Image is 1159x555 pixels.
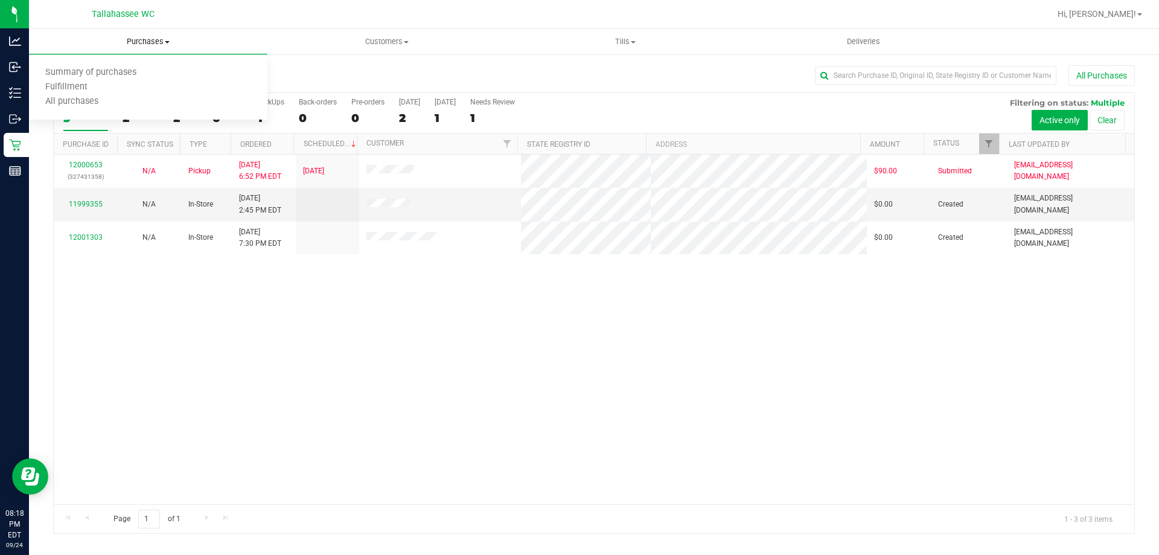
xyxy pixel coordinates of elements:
a: 12001303 [69,233,103,242]
div: 2 [399,111,420,125]
th: Address [646,133,860,155]
a: Customers [267,29,506,54]
span: Created [938,199,963,210]
inline-svg: Inbound [9,61,21,73]
a: Purchase ID [63,140,109,149]
span: $0.00 [874,199,893,210]
button: Clear [1090,110,1125,130]
a: Sync Status [127,140,173,149]
input: Search Purchase ID, Original ID, State Registry ID or Customer Name... [815,66,1056,85]
a: Last Updated By [1009,140,1070,149]
inline-svg: Outbound [9,113,21,125]
span: In-Store [188,232,213,243]
span: $90.00 [874,165,897,177]
a: Type [190,140,207,149]
p: 08:18 PM EDT [5,508,24,541]
span: Created [938,232,963,243]
span: Submitted [938,165,972,177]
a: Deliveries [744,29,983,54]
a: Scheduled [304,140,359,148]
a: Amount [870,140,900,149]
div: [DATE] [399,98,420,106]
span: Deliveries [831,36,896,47]
span: [DATE] [303,165,324,177]
span: Hi, [PERSON_NAME]! [1058,9,1136,19]
span: [DATE] 6:52 PM EDT [239,159,281,182]
inline-svg: Retail [9,139,21,151]
button: All Purchases [1068,65,1135,86]
div: 0 [299,111,337,125]
span: Fulfillment [29,82,104,92]
span: [EMAIL_ADDRESS][DOMAIN_NAME] [1014,226,1127,249]
span: $0.00 [874,232,893,243]
a: 12000653 [69,161,103,169]
a: Filter [979,133,999,154]
span: 1 - 3 of 3 items [1055,510,1122,528]
span: Summary of purchases [29,68,153,78]
span: Tills [506,36,744,47]
div: PickUps [258,98,284,106]
a: Customer [366,139,404,147]
a: Status [933,139,959,147]
div: Back-orders [299,98,337,106]
button: N/A [142,165,156,177]
inline-svg: Analytics [9,35,21,47]
button: Active only [1032,110,1088,130]
a: Ordered [240,140,272,149]
div: 0 [351,111,385,125]
span: Page of 1 [103,510,190,528]
inline-svg: Inventory [9,87,21,99]
span: Filtering on status: [1010,98,1088,107]
span: Not Applicable [142,233,156,242]
span: Pickup [188,165,211,177]
a: Purchases Summary of purchases Fulfillment All purchases [29,29,267,54]
input: 1 [138,510,160,528]
div: [DATE] [435,98,456,106]
span: Purchases [29,36,267,47]
div: Needs Review [470,98,515,106]
p: 09/24 [5,541,24,550]
span: Tallahassee WC [92,9,155,19]
span: Customers [268,36,505,47]
span: [DATE] 7:30 PM EDT [239,226,281,249]
inline-svg: Reports [9,165,21,177]
button: N/A [142,232,156,243]
a: State Registry ID [527,140,590,149]
div: Pre-orders [351,98,385,106]
span: Not Applicable [142,167,156,175]
div: 1 [258,111,284,125]
button: N/A [142,199,156,210]
p: (327431358) [61,171,110,182]
div: 1 [435,111,456,125]
a: Filter [497,133,517,154]
span: In-Store [188,199,213,210]
a: Tills [506,29,744,54]
iframe: Resource center [12,458,48,495]
span: All purchases [29,97,115,107]
span: [EMAIL_ADDRESS][DOMAIN_NAME] [1014,159,1127,182]
span: [DATE] 2:45 PM EDT [239,193,281,216]
div: 1 [470,111,515,125]
span: Multiple [1091,98,1125,107]
a: 11999355 [69,200,103,208]
span: [EMAIL_ADDRESS][DOMAIN_NAME] [1014,193,1127,216]
span: Not Applicable [142,200,156,208]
